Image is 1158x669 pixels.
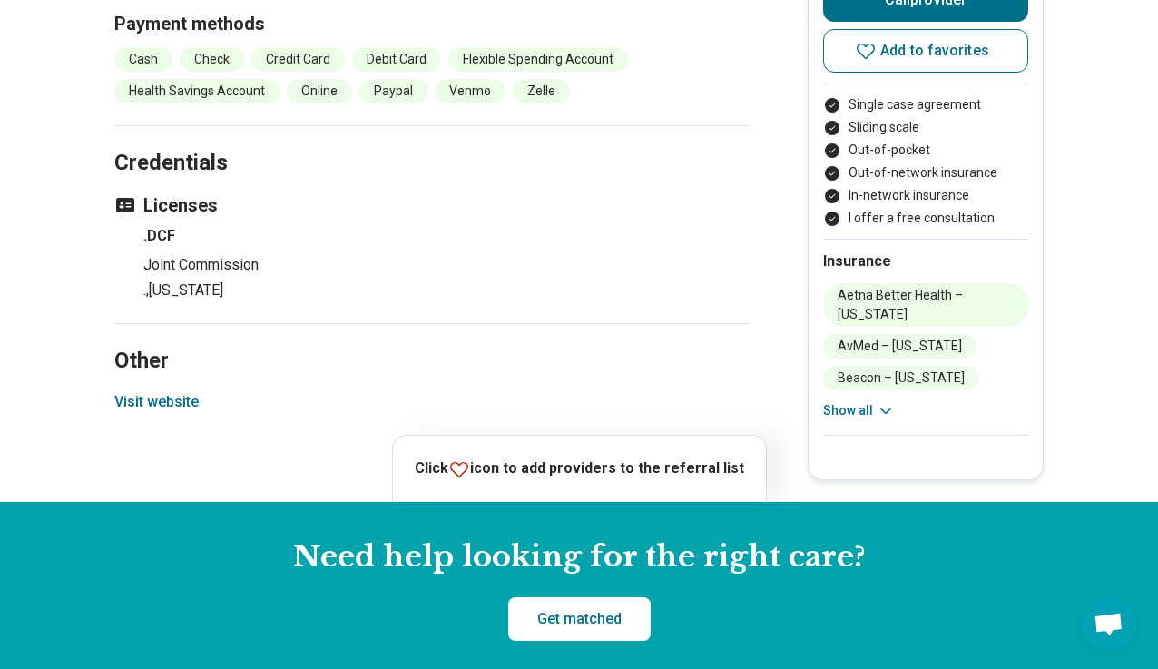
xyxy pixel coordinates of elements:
span: Add to favorites [880,44,989,58]
h2: Insurance [823,251,1028,272]
li: Aetna Better Health – [US_STATE] [823,283,1028,327]
p: Joint Commission [143,254,750,276]
h3: Licenses [114,192,750,218]
li: Check [180,47,244,72]
li: AvMed – [US_STATE] [823,334,976,359]
li: Zelle [513,79,570,103]
button: Add to favorites [823,29,1028,73]
li: Beacon – [US_STATE] [823,366,979,390]
p: . [143,280,750,301]
h2: Other [114,302,750,377]
li: Online [287,79,352,103]
button: Visit website [114,391,199,413]
h3: Payment methods [114,11,750,36]
li: I offer a free consultation [823,209,1028,228]
h4: .DCF [143,225,750,247]
ul: Payment options [823,95,1028,228]
span: , [US_STATE] [146,281,223,299]
li: Out-of-pocket [823,141,1028,160]
li: Single case agreement [823,95,1028,114]
li: Sliding scale [823,118,1028,137]
a: Open chat [1082,596,1136,651]
p: Click icon to add providers to the referral list [415,457,744,480]
li: Debit Card [352,47,441,72]
li: Flexible Spending Account [448,47,628,72]
button: Show all [823,401,895,420]
li: Paypal [359,79,427,103]
li: Credit Card [251,47,345,72]
li: In-network insurance [823,186,1028,205]
li: Venmo [435,79,505,103]
h2: Need help looking for the right care? [15,538,1143,576]
li: Cash [114,47,172,72]
li: Out-of-network insurance [823,163,1028,182]
h2: Credentials [114,104,750,179]
li: Health Savings Account [114,79,280,103]
a: Get matched [508,597,651,641]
